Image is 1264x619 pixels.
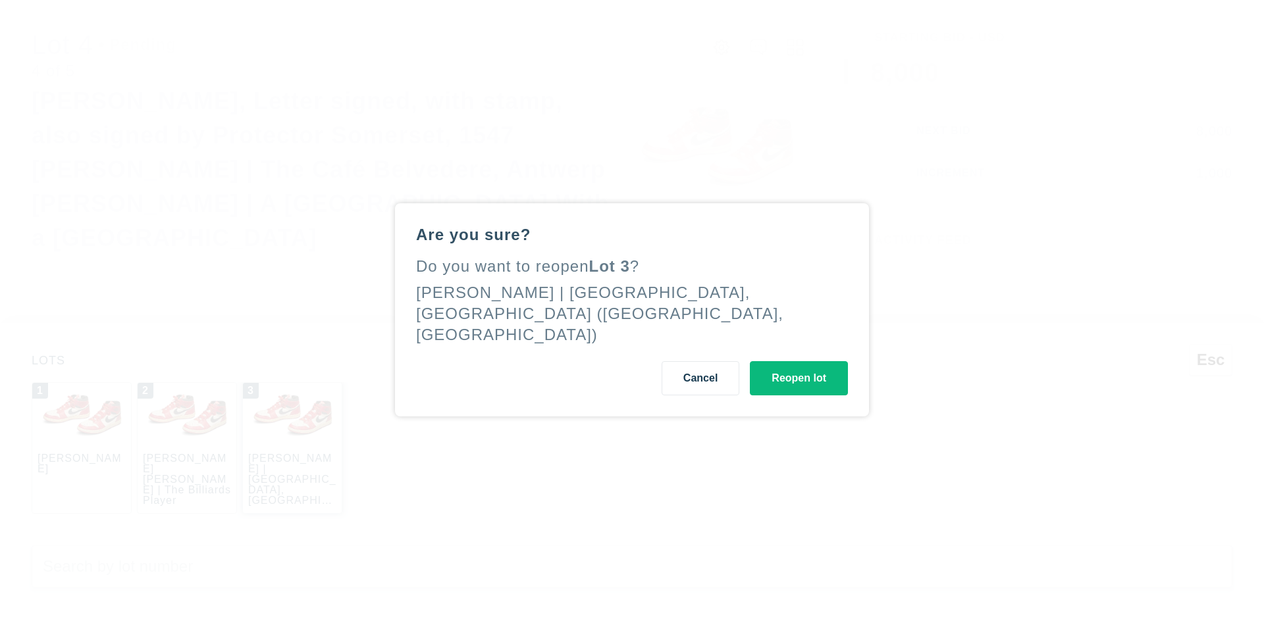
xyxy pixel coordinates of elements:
[662,361,739,395] button: Cancel
[416,284,783,343] div: [PERSON_NAME] | [GEOGRAPHIC_DATA], [GEOGRAPHIC_DATA] ([GEOGRAPHIC_DATA], [GEOGRAPHIC_DATA])
[416,224,848,245] div: Are you sure?
[416,256,848,277] div: Do you want to reopen ?
[750,361,848,395] button: Reopen lot
[589,257,630,275] span: Lot 3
